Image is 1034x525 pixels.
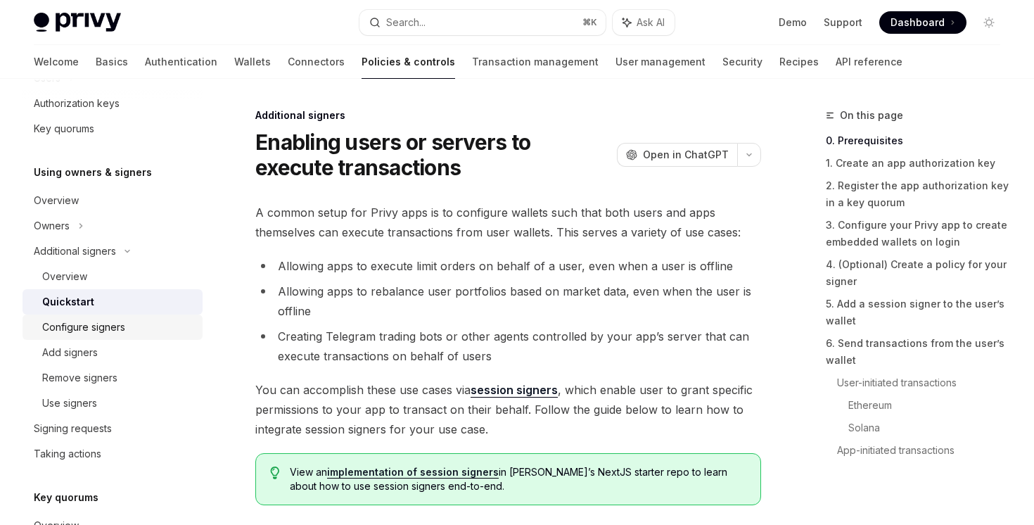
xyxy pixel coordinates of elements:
[472,45,599,79] a: Transaction management
[615,45,706,79] a: User management
[42,268,87,285] div: Overview
[978,11,1000,34] button: Toggle dark mode
[23,289,203,315] a: Quickstart
[42,293,94,310] div: Quickstart
[848,417,1011,439] a: Solana
[255,129,611,180] h1: Enabling users or servers to execute transactions
[23,391,203,416] a: Use signers
[255,282,761,321] li: Allowing apps to rebalance user portfolios based on market data, even when the user is offline
[824,15,862,30] a: Support
[359,10,605,35] button: Search...⌘K
[836,45,902,79] a: API reference
[779,45,819,79] a: Recipes
[34,217,70,234] div: Owners
[643,148,729,162] span: Open in ChatGPT
[23,416,203,441] a: Signing requests
[42,344,98,361] div: Add signers
[582,17,597,28] span: ⌘ K
[34,243,116,260] div: Additional signers
[255,327,761,366] li: Creating Telegram trading bots or other agents controlled by your app’s server that can execute t...
[826,293,1011,332] a: 5. Add a session signer to the user’s wallet
[826,175,1011,214] a: 2. Register the app authorization key in a key quorum
[145,45,217,79] a: Authentication
[42,395,97,412] div: Use signers
[34,192,79,209] div: Overview
[34,164,152,181] h5: Using owners & signers
[23,365,203,391] a: Remove signers
[234,45,271,79] a: Wallets
[23,340,203,365] a: Add signers
[891,15,945,30] span: Dashboard
[255,108,761,122] div: Additional signers
[826,214,1011,253] a: 3. Configure your Privy app to create embedded wallets on login
[617,143,737,167] button: Open in ChatGPT
[255,380,761,439] span: You can accomplish these use cases via , which enable user to grant specific permissions to your ...
[826,253,1011,293] a: 4. (Optional) Create a policy for your signer
[290,465,746,493] span: View an in [PERSON_NAME]’s NextJS starter repo to learn about how to use session signers end-to-end.
[826,152,1011,175] a: 1. Create an app authorization key
[34,95,120,112] div: Authorization keys
[255,256,761,276] li: Allowing apps to execute limit orders on behalf of a user, even when a user is offline
[34,445,101,462] div: Taking actions
[826,129,1011,152] a: 0. Prerequisites
[34,120,94,137] div: Key quorums
[34,45,79,79] a: Welcome
[722,45,762,79] a: Security
[637,15,665,30] span: Ask AI
[826,332,1011,372] a: 6. Send transactions from the user’s wallet
[471,383,558,398] a: session signers
[840,107,903,124] span: On this page
[23,441,203,467] a: Taking actions
[23,315,203,340] a: Configure signers
[288,45,345,79] a: Connectors
[34,489,98,506] h5: Key quorums
[779,15,807,30] a: Demo
[327,466,499,479] a: implementation of session signers
[837,372,1011,394] a: User-initiated transactions
[362,45,455,79] a: Policies & controls
[613,10,675,35] button: Ask AI
[879,11,966,34] a: Dashboard
[34,420,112,437] div: Signing requests
[34,13,121,32] img: light logo
[270,467,280,479] svg: Tip
[837,439,1011,462] a: App-initiated transactions
[23,264,203,289] a: Overview
[42,319,125,336] div: Configure signers
[386,14,426,31] div: Search...
[96,45,128,79] a: Basics
[848,394,1011,417] a: Ethereum
[42,369,117,386] div: Remove signers
[255,203,761,242] span: A common setup for Privy apps is to configure wallets such that both users and apps themselves ca...
[23,91,203,116] a: Authorization keys
[23,116,203,141] a: Key quorums
[23,188,203,213] a: Overview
